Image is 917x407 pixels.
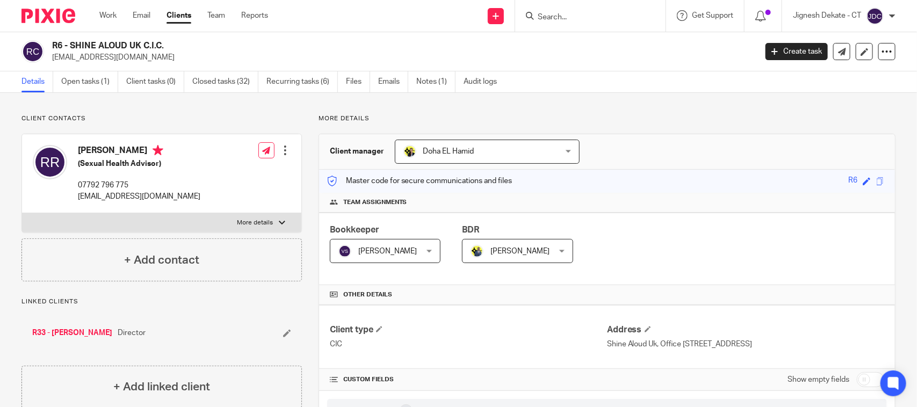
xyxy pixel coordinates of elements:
p: CIC [330,339,607,350]
p: More details [237,219,273,227]
p: [EMAIL_ADDRESS][DOMAIN_NAME] [78,191,200,202]
a: Audit logs [464,71,505,92]
span: Director [118,328,146,338]
h4: [PERSON_NAME] [78,145,200,158]
p: Master code for secure communications and files [327,176,512,186]
a: Client tasks (0) [126,71,184,92]
a: Open tasks (1) [61,71,118,92]
img: Dennis-Starbridge.jpg [471,245,483,258]
p: Shine Aloud Uk, Office [STREET_ADDRESS] [607,339,884,350]
p: Jignesh Dekate - CT [793,10,861,21]
h5: (Sexual Health Advisor) [78,158,200,169]
label: Show empty fields [788,374,849,385]
a: Notes (1) [416,71,456,92]
span: [PERSON_NAME] [490,248,550,255]
a: Files [346,71,370,92]
i: Primary [153,145,163,156]
p: Client contacts [21,114,302,123]
span: Team assignments [343,198,407,207]
img: Pixie [21,9,75,23]
span: Doha EL Hamid [423,148,474,155]
img: svg%3E [33,145,67,179]
span: Bookkeeper [330,226,379,234]
a: Email [133,10,150,21]
img: svg%3E [867,8,884,25]
div: R6 [848,175,857,187]
span: [PERSON_NAME] [358,248,417,255]
h4: + Add contact [124,252,199,268]
a: Create task [766,43,828,60]
a: Work [99,10,117,21]
h3: Client manager [330,146,384,157]
a: Details [21,71,53,92]
img: svg%3E [338,245,351,258]
h4: Client type [330,324,607,336]
h4: Address [607,324,884,336]
h4: CUSTOM FIELDS [330,375,607,384]
a: Clients [167,10,191,21]
a: Reports [241,10,268,21]
span: Other details [343,290,392,299]
p: 07792 796 775 [78,180,200,191]
a: R33 - [PERSON_NAME] [32,328,112,338]
a: Closed tasks (32) [192,71,258,92]
p: [EMAIL_ADDRESS][DOMAIN_NAME] [52,52,749,63]
p: Linked clients [21,297,302,306]
h4: + Add linked client [113,379,210,395]
a: Recurring tasks (6) [266,71,338,92]
span: Get Support [692,12,733,19]
span: BDR [462,226,479,234]
img: Doha-Starbridge.jpg [403,145,416,158]
input: Search [537,13,633,23]
a: Team [207,10,225,21]
p: More details [319,114,896,123]
h2: R6 - SHINE ALOUD UK C.I.C. [52,40,610,52]
img: svg%3E [21,40,44,63]
a: Emails [378,71,408,92]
